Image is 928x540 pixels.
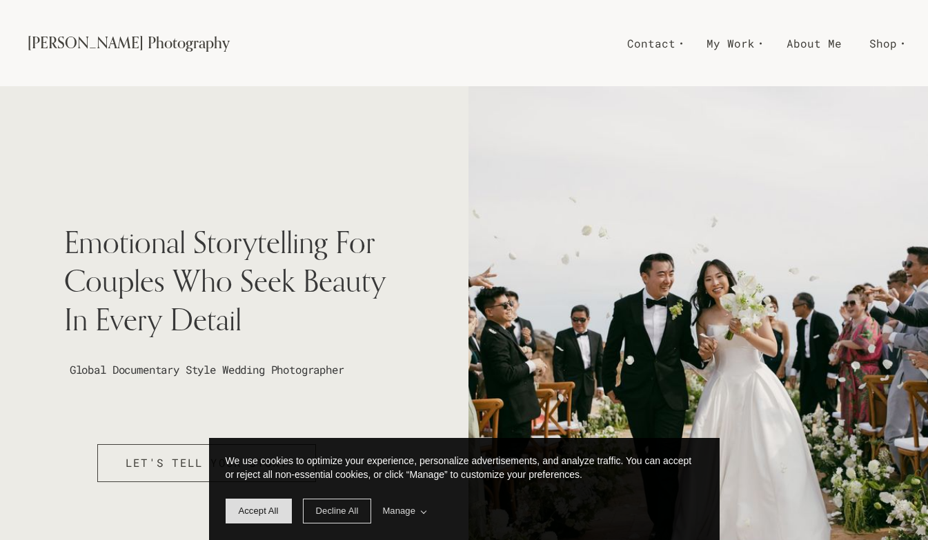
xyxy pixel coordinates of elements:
span: Emotional Storytelling For Couples Who Seek Beauty In Every Detail [64,223,393,339]
a: Shop [856,31,914,55]
span: deny cookie message [303,499,372,523]
span: Global Documentary Style Wedding Photographer [70,362,344,377]
div: cookieconsent [209,438,720,540]
span: Accept All [239,506,279,516]
a: Let's Tell Your Story [97,444,316,482]
span: Let's Tell Your Story [126,455,288,471]
span: Decline All [316,506,359,516]
span: Contact [627,33,675,53]
a: [PERSON_NAME] Photography [28,25,230,61]
span: Shop [869,33,897,53]
a: Contact [613,31,693,55]
span: My Work [707,33,755,53]
a: My Work [693,31,772,55]
span: We use cookies to optimize your experience, personalize advertisements, and analyze traffic. You ... [226,455,692,480]
span: allow cookie message [226,499,292,523]
a: About Me [772,31,855,55]
span: Manage [382,504,426,518]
